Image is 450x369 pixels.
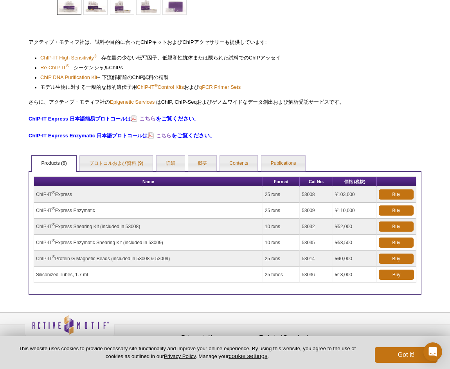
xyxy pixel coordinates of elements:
[300,187,333,203] td: 53008
[379,270,414,280] a: Buy
[40,84,137,90] span: モデル生物に対する一般的な標的遺伝子用
[333,203,377,219] td: ¥110,000
[379,205,414,216] a: Buy
[210,132,215,139] span: 。
[161,99,197,105] span: ChIP, ChIP-Seq
[34,219,263,235] td: ChIP-IT Express Shearing Kit (included in 53008)
[32,156,76,171] a: Products (6)
[300,177,333,187] th: Cat No.
[34,235,263,251] td: ChIP-IT Express Enzymatic Shearing Kit (included in 53009)
[194,115,200,122] span: 。
[182,39,194,45] span: ChIP
[333,267,377,283] td: ¥18,000
[229,353,267,359] button: cookie settings
[97,74,169,80] span: – 下流解析前の 試料の精製
[40,65,69,70] span: Re-ChIP-IT
[171,132,210,139] span: をご覧ください
[94,54,97,58] sup: ®
[263,219,300,235] td: 10 rxns
[197,99,344,105] span: およびゲノムワイドなデータ創出および解析受託サービスです。
[188,156,216,171] a: 概要
[34,177,263,187] th: Name
[109,65,123,70] span: ChIPs
[52,255,55,259] sup: ®
[300,203,333,219] td: 53009
[249,55,260,61] span: ChIP
[40,74,97,81] a: ChIP DNA Purification Kit
[333,177,377,187] th: 価格 (税抜)
[263,187,300,203] td: 25 rxns
[13,345,362,360] p: This website uses cookies to provide necessary site functionality and improve your online experie...
[379,254,414,264] a: Buy
[338,326,396,344] table: Click to Verify - This site chose Symantec SSL for secure e-commerce and confidential communicati...
[263,267,300,283] td: 25 tubes
[29,133,148,139] strong: ChIP-IT Express Enzymatic 日本語プロトコールは
[155,83,158,88] sup: ®
[40,64,69,72] a: Re-ChIP-IT®
[40,54,94,62] a: ChIP-IT High Sensitivity
[156,133,171,139] strong: こちら
[300,219,333,235] td: 53032
[29,99,110,105] span: さらに、アクティブ・モティフ社の
[69,65,123,70] span: – シーケンシャル
[263,177,300,187] th: Format
[300,251,333,267] td: 53014
[259,334,334,341] h4: Technical Downloads
[333,187,377,203] td: ¥103,000
[263,203,300,219] td: 25 rxns
[29,39,266,45] span: アクティブ・モティフ社は、試料や目的に合った キットおよび アクセサリーも提供しています:
[263,235,300,251] td: 10 rxns
[94,54,97,62] a: ®
[181,334,256,341] h4: Epigenetic News
[137,83,184,91] a: ChIP-IT®Control Kits
[66,63,69,68] sup: ®
[375,347,437,363] button: Got it!
[137,84,184,90] span: ChIP-IT Control Kits
[119,333,149,345] a: Privacy Policy
[199,84,241,90] span: qPCR Primer Sets
[220,156,257,171] a: Contents
[300,267,333,283] td: 53036
[139,115,156,122] strong: こちら
[52,191,55,195] sup: ®
[52,239,55,243] sup: ®
[94,55,281,61] span: – 存在量の少ない転写因子、低親和性抗体または限られた試料での アッセイ
[110,99,155,105] a: Epigenetic Services
[184,84,199,90] span: および
[263,251,300,267] td: 25 rxns
[379,221,414,232] a: Buy
[423,342,442,361] div: Open Intercom Messenger
[379,238,414,248] a: Buy
[333,219,377,235] td: ¥52,000
[379,189,414,200] a: Buy
[131,115,156,122] a: こちら
[261,156,306,171] a: Publications
[156,99,161,105] span: は
[156,115,194,122] span: をご覧ください
[40,55,94,61] span: ChIP-IT High Sensitivity
[52,207,55,211] sup: ®
[140,39,152,45] span: ChIP
[40,74,97,80] span: ChIP DNA Purification Kit
[34,187,263,203] td: ChIP-IT Express
[164,353,196,359] a: Privacy Policy
[25,313,115,344] img: Active Motif,
[52,223,55,227] sup: ®
[29,116,131,122] strong: ChIP-IT Express 日本語簡易プロトコールは
[300,235,333,251] td: 53035
[34,251,263,267] td: ChIP-IT Protein G Magnetic Beads (included in 53008 & 53009)
[148,132,171,139] a: こちら
[132,74,144,80] span: ChIP
[333,235,377,251] td: ¥58,500
[157,156,185,171] a: 詳細
[199,83,241,91] a: qPCR Primer Sets
[80,156,153,171] a: プロトコルおよび資料 (9)
[34,267,263,283] td: Siliconized Tubes, 1.7 ml
[333,251,377,267] td: ¥40,000
[34,203,263,219] td: ChIP-IT Express Enzymatic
